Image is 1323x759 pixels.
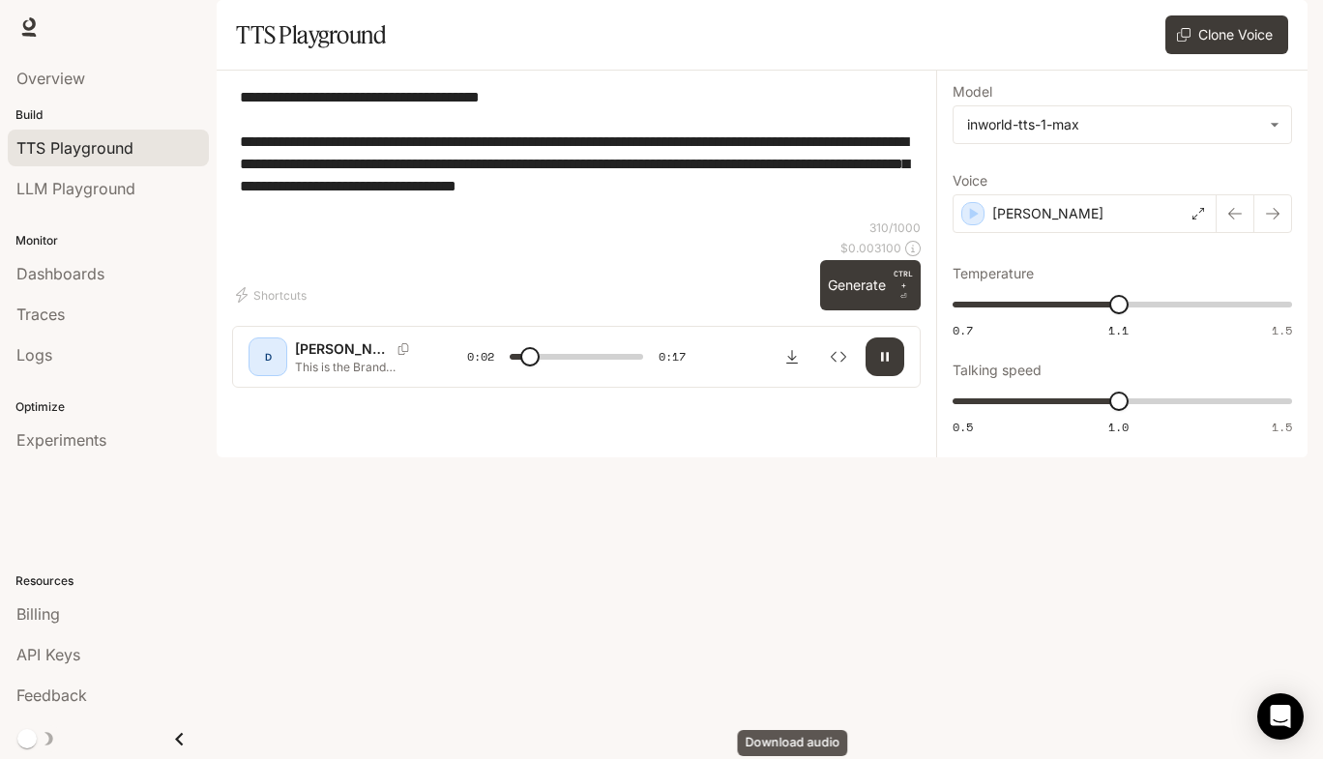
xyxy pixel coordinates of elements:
[1257,693,1304,740] div: Open Intercom Messenger
[954,106,1291,143] div: inworld-tts-1-max
[953,364,1042,377] p: Talking speed
[992,204,1103,223] p: [PERSON_NAME]
[869,219,921,236] p: 310 / 1000
[232,279,314,310] button: Shortcuts
[953,267,1034,280] p: Temperature
[967,115,1260,134] div: inworld-tts-1-max
[738,730,848,756] div: Download audio
[820,260,921,310] button: GenerateCTRL +⏎
[894,268,913,303] p: ⏎
[390,343,417,355] button: Copy Voice ID
[953,419,973,435] span: 0.5
[819,337,858,376] button: Inspect
[252,341,283,372] div: D
[236,15,386,54] h1: TTS Playground
[1108,419,1129,435] span: 1.0
[659,347,686,366] span: 0:17
[295,339,390,359] p: [PERSON_NAME]
[1165,15,1288,54] button: Clone Voice
[295,359,421,375] p: This is the Brand Social Media Edit form. Use this form to manage and update your brand’s social ...
[1272,419,1292,435] span: 1.5
[953,85,992,99] p: Model
[894,268,913,291] p: CTRL +
[467,347,494,366] span: 0:02
[773,337,811,376] button: Download audio
[953,322,973,338] span: 0.7
[1272,322,1292,338] span: 1.5
[1108,322,1129,338] span: 1.1
[953,174,987,188] p: Voice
